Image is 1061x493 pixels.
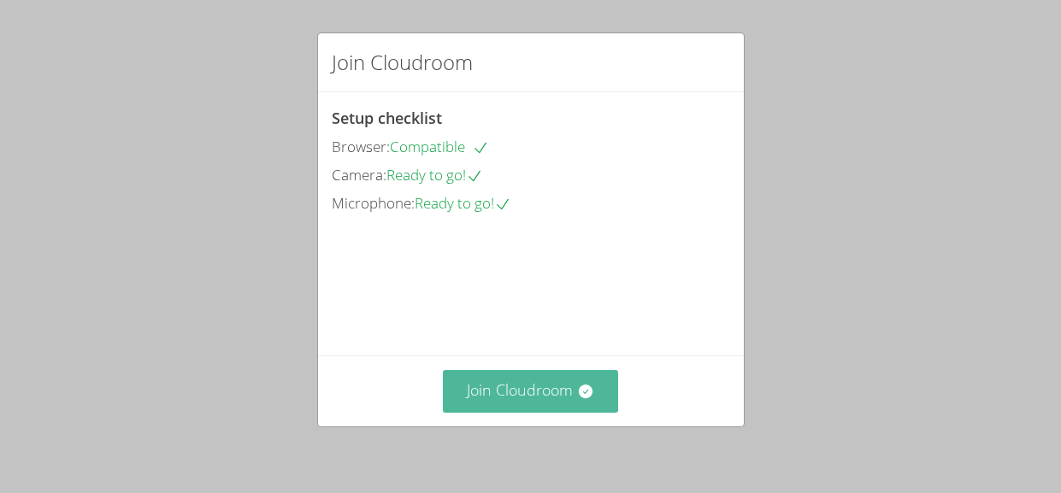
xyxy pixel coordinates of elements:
[390,137,489,156] span: Compatible
[443,370,618,412] button: Join Cloudroom
[332,165,386,185] span: Camera:
[386,165,483,185] span: Ready to go!
[415,193,511,213] span: Ready to go!
[332,108,442,128] span: Setup checklist
[332,137,390,156] span: Browser:
[332,193,415,213] span: Microphone:
[332,47,473,78] h2: Join Cloudroom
